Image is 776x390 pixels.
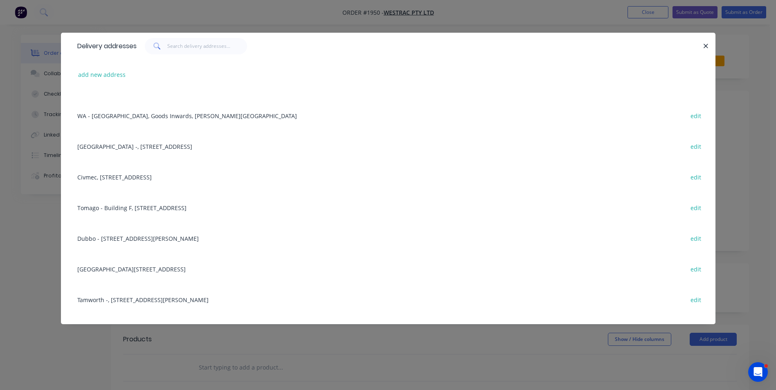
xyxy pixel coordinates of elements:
div: Tomago - [GEOGRAPHIC_DATA],, [STREET_ADDRESS] [73,315,703,345]
button: edit [686,263,706,274]
button: edit [686,171,706,182]
div: Delivery addresses [73,33,137,59]
button: add new address [74,69,130,80]
iframe: Intercom live chat [748,362,768,382]
button: edit [686,110,706,121]
div: [GEOGRAPHIC_DATA] -, [STREET_ADDRESS] [73,131,703,161]
button: edit [686,141,706,152]
input: Search delivery addresses... [167,38,247,54]
div: Tomago - Building F, [STREET_ADDRESS] [73,192,703,223]
div: Civmec, [STREET_ADDRESS] [73,161,703,192]
button: edit [686,233,706,244]
div: [GEOGRAPHIC_DATA][STREET_ADDRESS] [73,253,703,284]
button: edit [686,202,706,213]
button: edit [686,294,706,305]
div: WA - [GEOGRAPHIC_DATA], Goods Inwards, [PERSON_NAME][GEOGRAPHIC_DATA] [73,100,703,131]
div: Tamworth -, [STREET_ADDRESS][PERSON_NAME] [73,284,703,315]
div: Dubbo - [STREET_ADDRESS][PERSON_NAME] [73,223,703,253]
